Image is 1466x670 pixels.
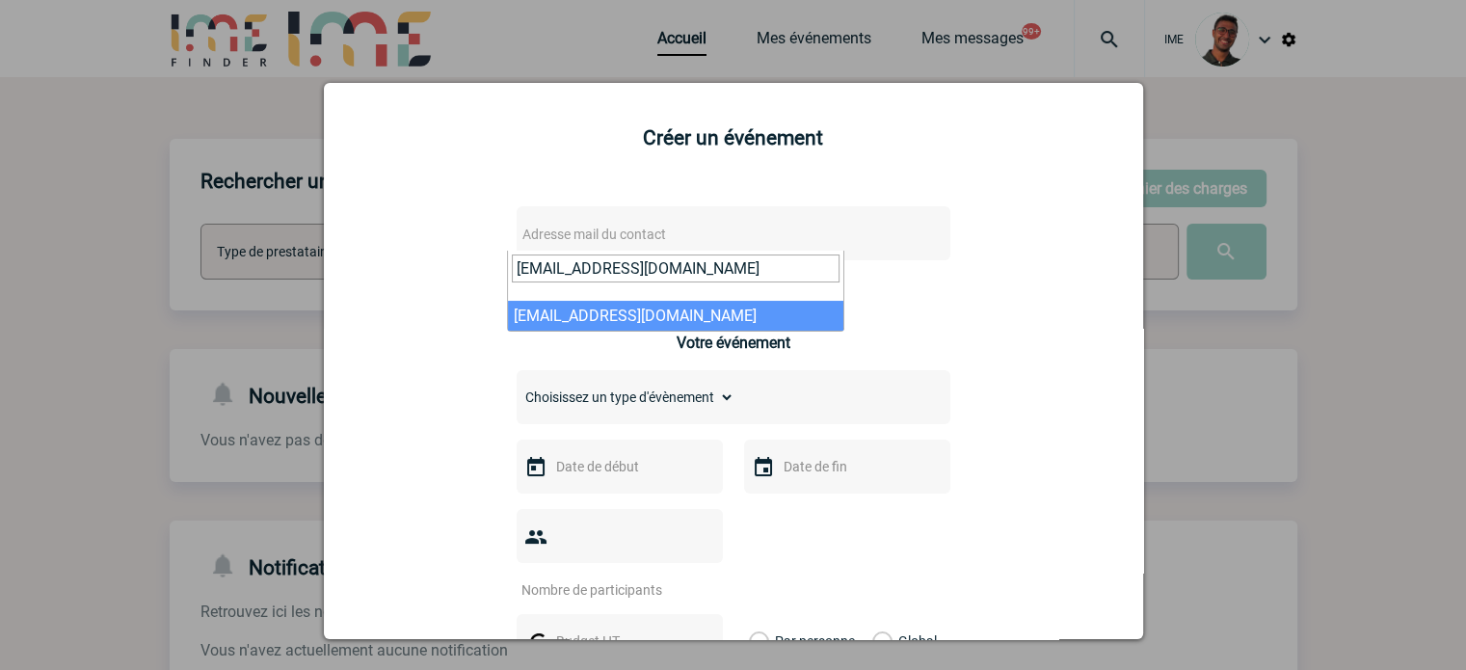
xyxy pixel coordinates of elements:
input: Date de fin [779,454,912,479]
input: Budget HT [551,629,684,654]
label: Par personne [749,614,770,668]
span: Adresse mail du contact [522,227,666,242]
h3: Votre événement [677,334,790,352]
input: Nombre de participants [517,577,698,603]
input: Date de début [551,454,684,479]
h2: Créer un événement [348,126,1119,149]
li: [EMAIL_ADDRESS][DOMAIN_NAME] [508,301,843,331]
label: Global [872,614,885,668]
